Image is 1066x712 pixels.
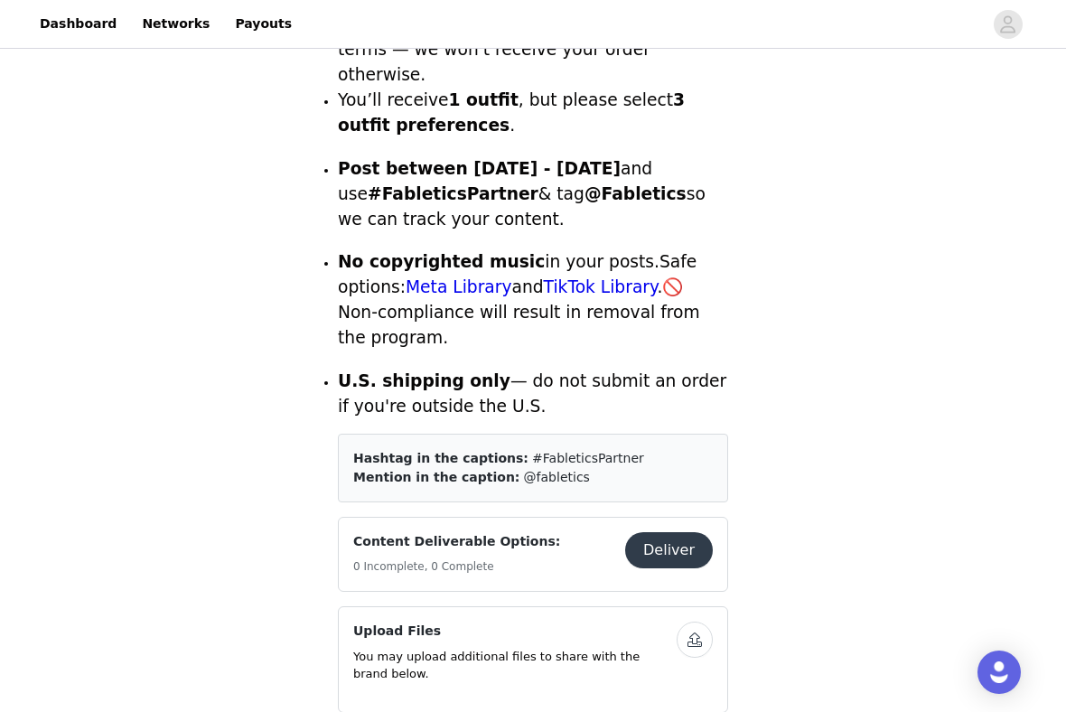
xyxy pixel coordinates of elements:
span: Mention in the caption: [353,470,519,484]
span: and use & tag so we can track your content. [338,159,706,229]
strong: 1 outfit [449,90,519,109]
span: Hashtag in the captions: [353,451,528,465]
strong: U.S. shipping only [338,371,510,390]
p: You may upload additional files to share with the brand below. [353,648,677,683]
span: 🚫 Non-compliance will result in removal from the program. [338,277,700,347]
a: Networks [131,4,220,44]
a: Meta Library [406,277,512,296]
h4: Upload Files [353,622,677,641]
button: Deliver [625,532,713,568]
span: #FableticsPartner [532,451,644,465]
a: Dashboard [29,4,127,44]
span: You’ll receive , but please select . [338,90,685,135]
a: TikTok Library [544,277,658,296]
div: avatar [999,10,1016,39]
div: Content Deliverable Options: [338,517,728,592]
span: — do not submit an order if you're outside the U.S. [338,371,726,416]
strong: #FableticsPartner [368,184,538,203]
strong: Post between [DATE] - [DATE] [338,159,621,178]
span: in your posts. [338,252,659,271]
strong: @Fabletics [584,184,687,203]
h4: Content Deliverable Options: [353,532,560,551]
strong: No copyrighted music [338,252,545,271]
h5: 0 Incomplete, 0 Complete [353,558,560,575]
a: Payouts [224,4,303,44]
div: Open Intercom Messenger [977,651,1021,694]
span: @fabletics [524,470,590,484]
